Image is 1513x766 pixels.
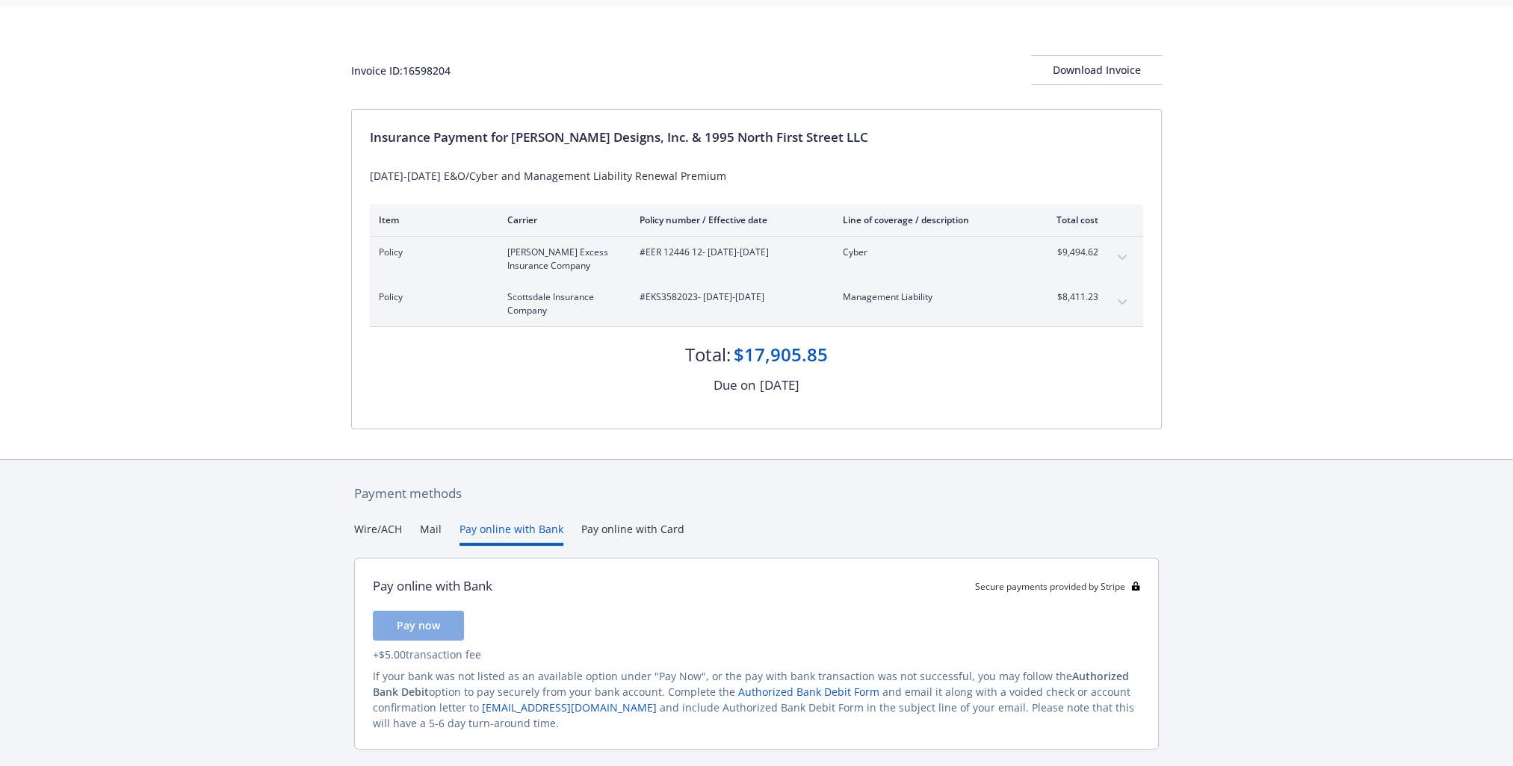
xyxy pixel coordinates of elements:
div: Total cost [1042,214,1098,226]
div: Carrier [507,214,616,226]
span: Authorized Bank Debit [373,669,1129,699]
div: Secure payments provided by Stripe [975,580,1140,593]
button: Pay online with Bank [460,521,563,546]
span: Scottsdale Insurance Company [507,290,616,317]
span: Cyber [843,246,1018,259]
div: Pay online with Bank [373,576,492,596]
div: Total: [685,342,731,367]
span: Policy [379,246,483,259]
div: Policy[PERSON_NAME] Excess Insurance Company#EER 12446 12- [DATE]-[DATE]Cyber$9,494.62expand content [370,237,1143,281]
div: Policy number / Effective date [640,214,819,226]
div: Payment methods [354,484,1159,503]
span: $9,494.62 [1042,246,1098,259]
button: Pay online with Card [581,521,684,546]
button: Pay now [373,611,464,641]
div: Invoice ID: 16598204 [351,63,451,78]
button: expand content [1110,246,1134,270]
span: #EER 12446 12 - [DATE]-[DATE] [640,246,819,259]
div: Download Invoice [1031,56,1162,84]
a: [EMAIL_ADDRESS][DOMAIN_NAME] [482,700,657,714]
div: PolicyScottsdale Insurance Company#EKS3582023- [DATE]-[DATE]Management Liability$8,411.23expand c... [370,281,1143,326]
div: [DATE] [760,376,799,395]
button: Mail [420,521,442,546]
div: Item [379,214,483,226]
span: Policy [379,290,483,304]
span: [PERSON_NAME] Excess Insurance Company [507,246,616,273]
span: $8,411.23 [1042,290,1098,304]
button: Download Invoice [1031,55,1162,85]
span: #EKS3582023 - [DATE]-[DATE] [640,290,819,304]
div: If your bank was not listed as an available option under "Pay Now", or the pay with bank transact... [373,668,1140,731]
div: Insurance Payment for [PERSON_NAME] Designs, Inc. & 1995 North First Street LLC [370,128,1143,147]
div: [DATE]-[DATE] E&O/Cyber and Management Liability Renewal Premium [370,168,1143,184]
button: Wire/ACH [354,521,402,546]
div: Line of coverage / description [843,214,1018,226]
span: Management Liability [843,290,1018,304]
button: expand content [1110,290,1134,314]
div: Due on [714,376,755,395]
a: Authorized Bank Debit Form [738,685,879,699]
span: Pay now [397,618,440,632]
div: $17,905.85 [734,342,828,367]
div: + $5.00 transaction fee [373,647,1140,662]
